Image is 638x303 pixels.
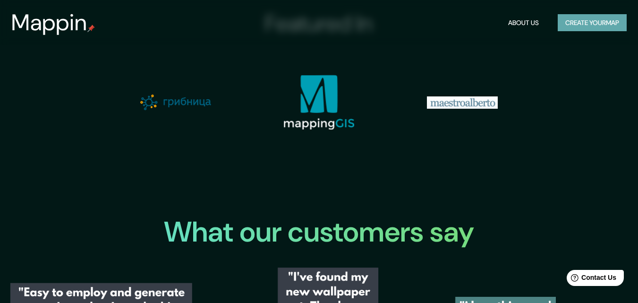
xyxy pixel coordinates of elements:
button: Create yourmap [558,14,627,32]
img: mappin-pin [87,25,95,32]
img: maestroalberto-logo [427,96,498,109]
img: mappinggis-logo [283,75,354,130]
img: gribnica-logo [140,95,211,110]
button: About Us [504,14,543,32]
iframe: Help widget launcher [554,266,628,293]
h3: Mappin [11,9,87,36]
